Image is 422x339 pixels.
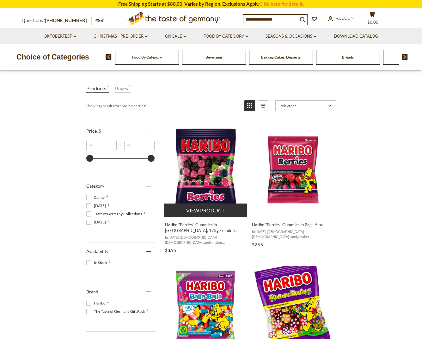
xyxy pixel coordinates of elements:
a: Christmas - PRE-ORDER [94,33,148,40]
a: Food By Category [204,33,248,40]
button: $0.00 [363,11,382,27]
a: View list mode [258,100,268,111]
a: Download Catalog [334,33,378,40]
span: 1 [107,203,109,206]
a: [PHONE_NUMBER] [45,17,87,23]
span: Haribo "Berries" Gummies in [GEOGRAPHIC_DATA], 175g - made in [GEOGRAPHIC_DATA] [165,222,247,233]
span: Relevance [279,104,326,108]
p: Questions? [21,16,92,25]
button: View product [164,204,247,217]
a: On Sale [165,33,186,40]
span: In Stock [86,260,109,266]
img: previous arrow [106,54,112,60]
a: Oktoberfest [44,33,76,40]
span: 1 [144,211,145,214]
span: In [DATE], [DEMOGRAPHIC_DATA] [DEMOGRAPHIC_DATA] candy maker [PERSON_NAME] introduced a revolutio... [165,235,247,245]
a: Beverages [205,55,223,60]
a: View grid mode [244,100,255,111]
a: View Pages Tab [115,84,131,93]
span: Haribo [86,300,107,306]
b: 7 [101,104,103,108]
input: Minimum value [86,141,117,150]
span: $3.95 [165,248,176,253]
span: Brand [86,289,98,294]
span: 6 [107,300,109,304]
a: Sort options [275,100,336,111]
span: Haribo "Berries" Gummies in Bag - 5 oz. [252,222,334,228]
span: Category [86,183,104,189]
a: Seasons & Occasions [266,33,316,40]
span: 6 [106,195,108,198]
span: In [DATE], [DEMOGRAPHIC_DATA] [DEMOGRAPHIC_DATA] candy maker [PERSON_NAME] introduced a revolutio... [252,229,334,239]
span: The Taste of Germany Gift Pack [86,309,147,314]
span: , $ [97,128,101,134]
img: Haribo Berries Gummies in Bag [251,128,335,212]
img: Haribo "Berries" Gummies in Bag, 175g - made in Germany [164,128,248,212]
input: Maximum value [124,141,155,150]
span: 3 [109,260,111,263]
span: Availability [86,248,108,254]
span: 7 [107,84,109,92]
span: Candy [86,195,107,200]
span: $2.95 [252,242,263,247]
span: Price [86,128,101,134]
span: – [117,143,124,148]
span: [DATE] [86,203,108,209]
span: Account [336,16,356,21]
span: 1 [129,84,131,92]
img: next arrow [402,54,408,60]
a: Food By Category [132,55,162,60]
span: 1 [147,309,149,312]
span: Taste of Germany Collections [86,211,144,217]
div: Showing results for " " [86,100,240,111]
span: [DATE] [86,219,108,225]
span: 2 [107,219,109,223]
a: Breads [342,55,354,60]
a: View Products Tab [86,84,109,93]
span: $0.00 [367,20,378,25]
a: Haribo [251,122,335,249]
a: Baking, Cakes, Desserts [261,55,301,60]
a: Account [328,15,356,22]
a: Haribo [164,122,248,255]
a: Click here for details. [259,1,304,7]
